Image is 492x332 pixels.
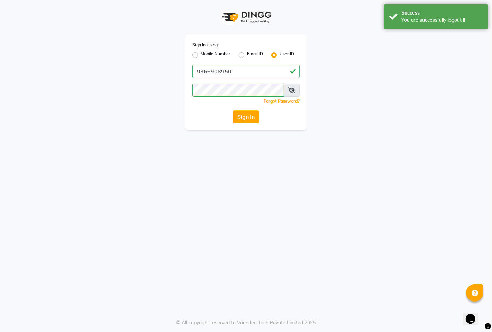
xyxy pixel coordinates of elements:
[401,17,483,24] div: You are successfully logout !!
[192,65,300,78] input: Username
[264,98,300,104] a: Forgot Password?
[463,304,485,325] iframe: chat widget
[218,7,274,27] img: logo1.svg
[233,110,259,123] button: Sign In
[280,51,294,59] label: User ID
[247,51,263,59] label: Email ID
[201,51,230,59] label: Mobile Number
[401,9,483,17] div: Success
[192,84,284,97] input: Username
[192,42,219,48] label: Sign In Using:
